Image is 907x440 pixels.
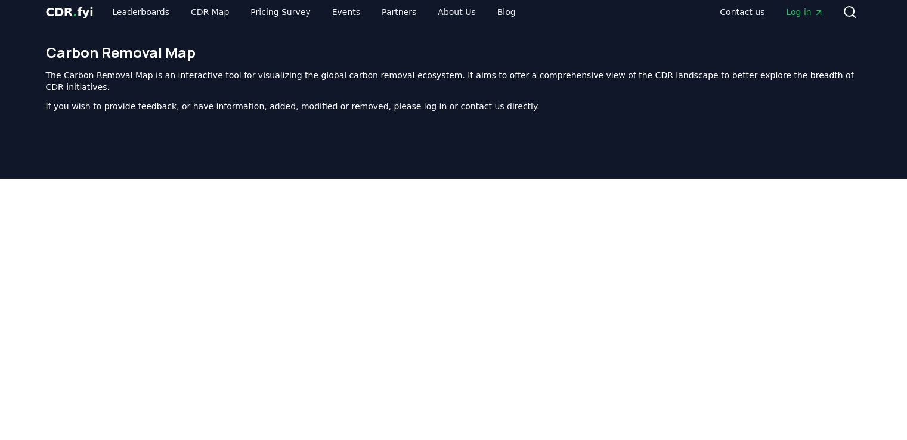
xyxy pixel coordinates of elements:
[73,5,77,19] span: .
[428,1,485,23] a: About Us
[323,1,370,23] a: Events
[46,100,862,112] p: If you wish to provide feedback, or have information, added, modified or removed, please log in o...
[710,1,832,23] nav: Main
[46,4,94,20] a: CDR.fyi
[103,1,525,23] nav: Main
[241,1,320,23] a: Pricing Survey
[46,43,862,62] h1: Carbon Removal Map
[46,69,862,93] p: The Carbon Removal Map is an interactive tool for visualizing the global carbon removal ecosystem...
[786,6,823,18] span: Log in
[710,1,774,23] a: Contact us
[46,5,94,19] span: CDR fyi
[181,1,239,23] a: CDR Map
[488,1,525,23] a: Blog
[103,1,179,23] a: Leaderboards
[776,1,832,23] a: Log in
[372,1,426,23] a: Partners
